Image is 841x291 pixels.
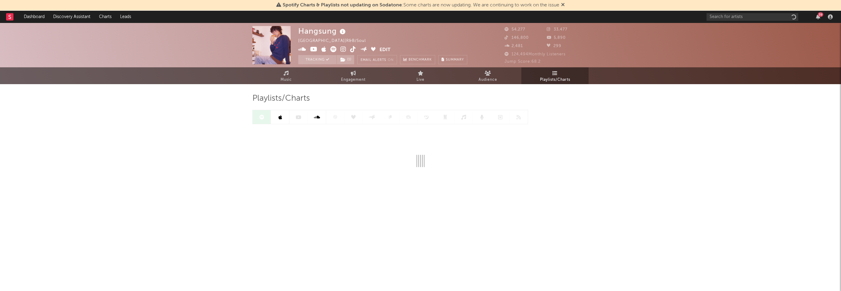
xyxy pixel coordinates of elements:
[818,12,823,17] div: 39
[298,26,347,36] div: Hangsung
[116,11,135,23] a: Leads
[561,3,565,8] span: Dismiss
[547,44,561,48] span: 299
[547,28,567,32] span: 33,477
[20,11,49,23] a: Dashboard
[505,44,523,48] span: 2,481
[505,60,541,64] span: Jump Score: 68.2
[446,58,464,62] span: Summary
[388,58,394,62] em: On
[454,67,521,84] a: Audience
[505,36,529,40] span: 146,800
[281,76,292,84] span: Music
[252,67,320,84] a: Music
[298,55,336,64] button: Tracking
[341,76,365,84] span: Engagement
[409,56,432,64] span: Benchmark
[505,52,566,56] span: 124,494 Monthly Listeners
[252,95,310,102] span: Playlists/Charts
[298,37,373,45] div: [GEOGRAPHIC_DATA] | R&B/Soul
[417,76,424,84] span: Live
[438,55,467,64] button: Summary
[283,3,402,8] span: Spotify Charts & Playlists not updating on Sodatone
[49,11,95,23] a: Discovery Assistant
[707,13,798,21] input: Search for artists
[95,11,116,23] a: Charts
[337,55,354,64] button: (1)
[380,46,391,54] button: Edit
[521,67,589,84] a: Playlists/Charts
[283,3,559,8] span: : Some charts are now updating. We are continuing to work on the issue
[387,67,454,84] a: Live
[400,55,435,64] a: Benchmark
[816,14,820,19] button: 39
[357,55,397,64] button: Email AlertsOn
[479,76,497,84] span: Audience
[547,36,566,40] span: 5,890
[336,55,354,64] span: ( 1 )
[505,28,525,32] span: 54,277
[320,67,387,84] a: Engagement
[540,76,570,84] span: Playlists/Charts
